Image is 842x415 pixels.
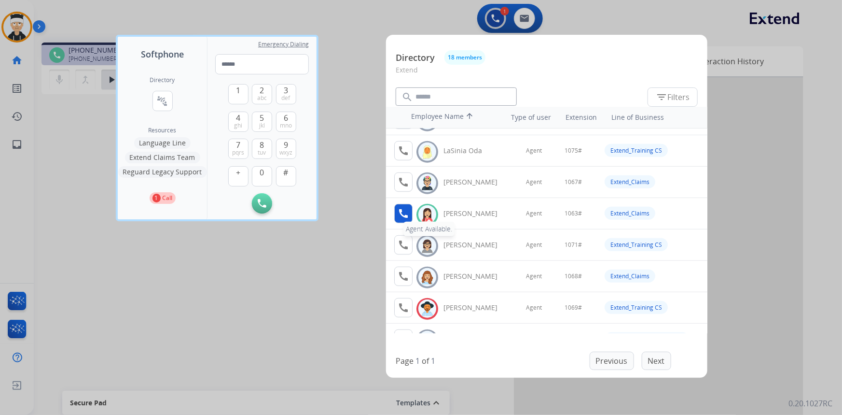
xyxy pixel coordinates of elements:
[284,85,288,96] span: 3
[236,85,240,96] span: 1
[656,91,690,103] span: Filters
[443,146,508,156] div: LaSinia Oda
[605,207,655,220] div: Extend_Claims
[152,194,161,202] p: 1
[420,207,434,222] img: avatar
[607,108,703,127] th: Line of Business
[276,166,296,186] button: #
[398,302,409,314] mat-icon: call
[401,91,413,103] mat-icon: search
[605,175,655,188] div: Extend_Claims
[656,91,667,103] mat-icon: filter_list
[134,137,191,149] button: Language Line
[526,241,542,249] span: Agent
[422,355,429,367] p: of
[394,204,413,223] button: Agent Available.
[605,332,689,345] div: Extend_Shipping Protection
[526,210,542,217] span: Agent
[282,94,290,102] span: def
[443,177,508,187] div: [PERSON_NAME]
[259,122,265,129] span: jkl
[398,208,409,219] mat-icon: call
[236,139,240,151] span: 7
[260,85,264,96] span: 2
[396,65,698,83] p: Extend
[252,139,272,159] button: 8tuv
[444,50,485,65] button: 18 members
[648,87,698,107] button: Filters
[118,166,207,178] button: Reguard Legacy Support
[260,167,264,178] span: 0
[420,144,434,159] img: avatar
[565,210,582,217] span: 1063#
[280,122,292,129] span: mno
[398,145,409,157] mat-icon: call
[252,84,272,104] button: 2abc
[276,112,296,132] button: 6mno
[565,304,582,312] span: 1069#
[788,398,832,409] p: 0.20.1027RC
[420,333,434,348] img: avatar
[565,241,582,249] span: 1071#
[236,112,240,124] span: 4
[605,238,668,251] div: Extend_Training CS
[403,222,455,236] div: Agent Available.
[565,147,582,155] span: 1075#
[228,139,248,159] button: 7pqrs
[228,112,248,132] button: 4ghi
[396,51,435,64] p: Directory
[605,144,668,157] div: Extend_Training CS
[141,47,184,61] span: Softphone
[257,94,267,102] span: abc
[420,239,434,254] img: avatar
[157,95,168,107] mat-icon: connect_without_contact
[526,272,542,280] span: Agent
[443,272,508,281] div: [PERSON_NAME]
[234,122,242,129] span: ghi
[150,192,176,204] button: 1Call
[396,355,414,367] p: Page
[228,166,248,186] button: +
[284,167,289,178] span: #
[526,147,542,155] span: Agent
[284,112,288,124] span: 6
[443,240,508,250] div: [PERSON_NAME]
[605,270,655,283] div: Extend_Claims
[420,176,434,191] img: avatar
[398,176,409,188] mat-icon: call
[260,139,264,151] span: 8
[150,76,175,84] h2: Directory
[526,178,542,186] span: Agent
[232,149,244,157] span: pqrs
[561,108,602,127] th: Extension
[605,301,668,314] div: Extend_Training CS
[252,166,272,186] button: 0
[258,149,266,157] span: tuv
[284,139,288,151] span: 9
[526,304,542,312] span: Agent
[398,271,409,282] mat-icon: call
[406,107,493,128] th: Employee Name
[125,152,200,163] button: Extend Claims Team
[149,127,177,134] span: Resources
[276,84,296,104] button: 3def
[228,84,248,104] button: 1
[236,167,240,178] span: +
[258,41,309,48] span: Emergency Dialing
[258,199,266,208] img: call-button
[443,209,508,218] div: [PERSON_NAME]
[565,272,582,280] span: 1068#
[443,303,508,313] div: [PERSON_NAME]
[498,108,556,127] th: Type of user
[464,112,475,123] mat-icon: arrow_upward
[420,270,434,285] img: avatar
[260,112,264,124] span: 5
[163,194,173,202] p: Call
[276,139,296,159] button: 9wxyz
[420,301,434,316] img: avatar
[565,178,582,186] span: 1067#
[398,239,409,251] mat-icon: call
[252,112,272,132] button: 5jkl
[279,149,292,157] span: wxyz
